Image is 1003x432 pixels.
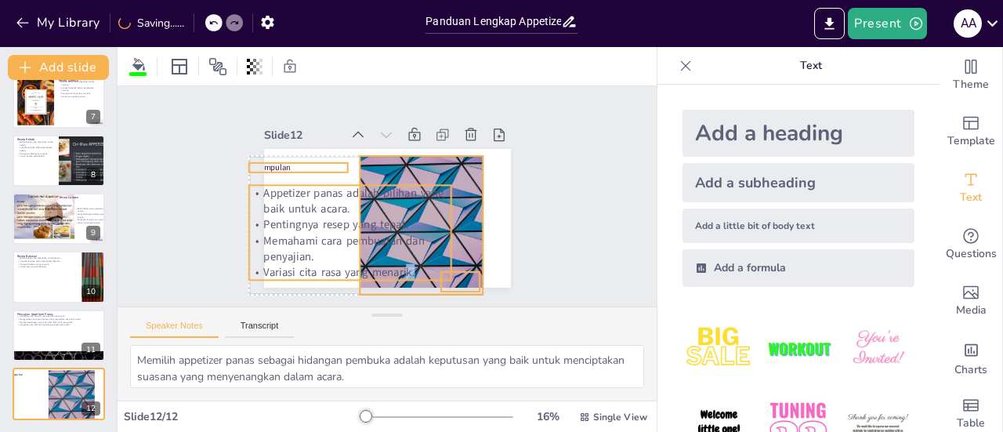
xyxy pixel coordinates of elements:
[59,93,100,96] p: Penyajian samosa yang menarik.
[17,136,54,141] p: Resep Kebab
[59,96,100,99] p: Variasi isian pada samosa.
[17,315,100,318] p: Penyajian yang menarik meningkatkan daya tarik.
[17,256,78,260] p: Bahan-bahan yang diperlukan untuk bakwan.
[81,401,100,416] div: 12
[17,312,100,317] p: Penyajian Appetizer Panas
[842,312,914,385] img: 3.jpeg
[940,216,1002,273] div: Get real-time input from your audience
[940,47,1002,103] div: Change the overall theme
[7,372,44,377] p: Kesimpulan
[13,76,105,128] div: 7
[940,160,1002,216] div: Add text boxes
[17,253,78,258] p: Resep Bakwan
[814,8,845,39] button: Export to PowerPoint
[60,195,96,200] p: Resep Lumpia
[248,162,347,173] p: Kesimpulan
[86,110,100,124] div: 7
[59,87,100,93] p: Langkah-langkah dalam pembuatan samosa.
[208,57,227,76] span: Position
[248,217,451,233] p: Pentingnya resep yang tepat.
[264,128,342,143] div: Slide 12
[17,146,54,151] p: Langkah-langkah dalam pembuatan kebab.
[118,16,184,31] div: Saving......
[17,154,54,158] p: Variasi bumbu pada kebab.
[683,209,914,243] div: Add a little bit of body text
[59,81,100,86] p: Bahan-bahan yang diperlukan untuk samosa.
[954,9,982,38] div: A A
[248,264,451,280] p: Variasi cita rasa yang menarik.
[124,409,363,424] div: Slide 12 / 12
[13,310,105,361] div: https://cdn.sendsteps.com/images/logo/sendsteps_logo_white.pnghttps://cdn.sendsteps.com/images/lo...
[74,221,111,224] p: Variasi isian pada lumpia.
[17,152,54,155] p: Penyajian kebab yang menarik.
[167,54,192,79] div: Layout
[940,329,1002,386] div: Add charts and graphs
[81,343,100,357] div: 11
[130,321,219,338] button: Speaker Notes
[17,263,78,266] p: Penyajian bakwan yang menarik.
[17,265,78,268] p: Variasi sayuran pada bakwan.
[13,135,105,187] div: https://cdn.sendsteps.com/images/logo/sendsteps_logo_white.pnghttps://cdn.sendsteps.com/images/lo...
[954,8,982,39] button: A A
[17,318,100,321] p: Menggunakan saus atau hiasan untuk menambah daya tarik visual.
[848,8,926,39] button: Present
[130,345,644,388] textarea: Memilih appetizer panas sebagai hidangan pembuka adalah keputusan yang baik untuk menciptakan sua...
[960,189,982,206] span: Text
[12,10,107,35] button: My Library
[86,168,100,182] div: 8
[81,285,100,299] div: 10
[940,103,1002,160] div: Add ready made slides
[529,409,567,424] div: 16 %
[13,193,105,245] div: https://cdn.sendsteps.com/images/logo/sendsteps_logo_white.pnghttps://cdn.sendsteps.com/images/lo...
[683,249,914,287] div: Add a formula
[683,110,914,157] div: Add a heading
[940,273,1002,329] div: Add images, graphics, shapes or video
[225,321,295,338] button: Transcript
[248,185,451,216] p: Appetizer panas adalah pilihan yang baik untuk acara.
[17,260,78,263] p: Langkah-langkah dalam pembuatan bakwan.
[17,324,100,327] p: Penyajian yang baik meningkatkan pengalaman makan.
[683,163,914,202] div: Add a subheading
[593,411,647,423] span: Single View
[13,368,105,419] div: https://cdn.sendsteps.com/images/logo/sendsteps_logo_white.pnghttps://cdn.sendsteps.com/images/lo...
[13,251,105,303] div: https://cdn.sendsteps.com/images/logo/sendsteps_logo_white.pnghttps://cdn.sendsteps.com/images/lo...
[425,10,560,33] input: Insert title
[127,58,150,74] div: Background color
[762,312,835,385] img: 2.jpeg
[954,361,987,379] span: Charts
[17,321,100,324] p: Mempertimbangkan warna dan tata letak saat menyajikan.
[683,312,755,385] img: 1.jpeg
[957,415,985,432] span: Table
[946,245,997,263] span: Questions
[953,76,989,93] span: Theme
[74,219,111,222] p: Penyajian lumpia yang menarik.
[956,302,987,319] span: Media
[17,140,54,146] p: Bahan-bahan yang diperlukan untuk kebab.
[698,47,924,85] p: Text
[86,226,100,240] div: 9
[947,133,995,150] span: Template
[248,233,451,264] p: Memahami cara pembuatan dan penyajian.
[8,55,109,80] button: Add slide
